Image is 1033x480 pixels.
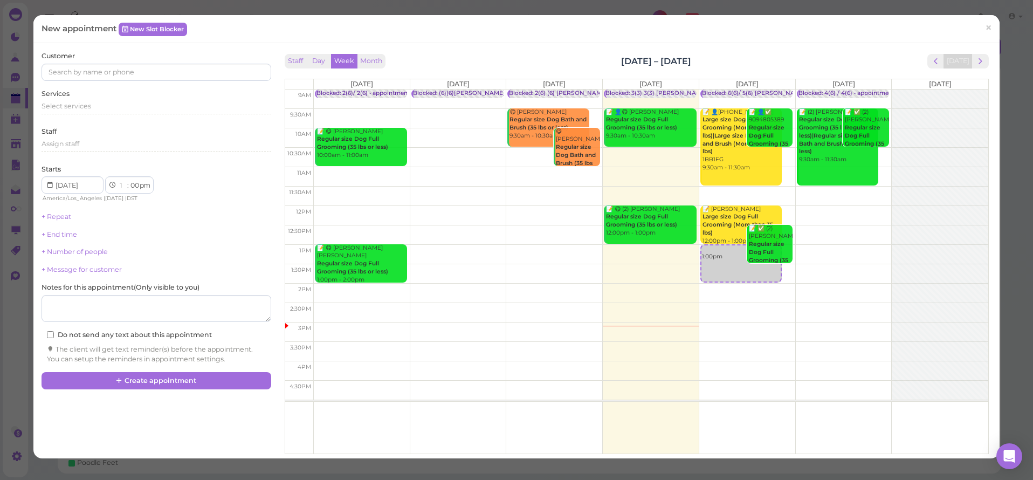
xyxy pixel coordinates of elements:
[42,164,61,174] label: Starts
[509,108,589,140] div: 😋 [PERSON_NAME] 9:30am - 10:30am
[944,54,973,68] button: [DATE]
[42,212,71,221] a: + Repeat
[42,194,162,203] div: | |
[832,80,855,88] span: [DATE]
[291,266,311,273] span: 1:30pm
[555,128,600,191] div: 😋 [PERSON_NAME] 10:00am - 11:00am
[42,248,108,256] a: + Number of people
[927,54,944,68] button: prev
[701,245,781,261] div: 1:00pm
[43,195,102,202] span: America/Los_Angeles
[331,54,357,68] button: Week
[350,80,373,88] span: [DATE]
[509,90,664,98] div: Blocked: 2(6) (6) [PERSON_NAME] OFF • appointment
[127,195,137,202] span: DST
[287,150,311,157] span: 10:30am
[298,325,311,332] span: 3pm
[289,189,311,196] span: 11:30am
[702,108,782,172] div: 📝 👤[PHONE_NUMBER] 1BB1FG 9:30am - 11:30am
[290,305,311,312] span: 2:30pm
[621,55,691,67] h2: [DATE] – [DATE]
[748,108,793,180] div: 📝 👤✅ 9094805389 maltipoo 9:30am - 10:30am
[295,131,311,138] span: 10am
[47,345,265,364] div: The client will get text reminder(s) before the appointment. You can setup the reminders in appoi...
[317,135,388,150] b: Regular size Dog Full Grooming (35 lbs or less)
[42,283,199,292] label: Notes for this appointment ( Only visible to you )
[42,64,271,81] input: Search by name or phone
[605,108,696,140] div: 📝 👤😋 [PERSON_NAME] 9:30am - 10:30am
[42,89,70,99] label: Services
[749,241,788,271] b: Regular size Dog Full Grooming (35 lbs or less)
[42,127,57,136] label: Staff
[119,23,187,36] a: New Slot Blocker
[297,169,311,176] span: 11am
[47,330,212,340] label: Do not send any text about this appointment
[316,90,410,98] div: Blocked: 2(6)/ 2(6) • appointment
[290,383,311,390] span: 4:30pm
[316,244,407,284] div: 📝 😋 [PERSON_NAME] [PERSON_NAME] 1:00pm - 2:00pm
[316,128,407,160] div: 📝 😋 [PERSON_NAME] 10:00am - 11:00am
[556,143,596,174] b: Regular size Dog Bath and Brush (35 lbs or less)
[749,124,788,155] b: Regular size Dog Full Grooming (35 lbs or less)
[798,90,894,98] div: Blocked: 4(6) / 4(6) • appointment
[357,54,385,68] button: Month
[298,286,311,293] span: 2pm
[845,124,884,155] b: Regular size Dog Full Grooming (35 lbs or less)
[290,344,311,351] span: 3:30pm
[605,90,891,98] div: Blocked: 3(3) 3(3) [PERSON_NAME] / [PERSON_NAME] OFF / [PERSON_NAME] only • appointment
[288,228,311,235] span: 12:30pm
[639,80,662,88] span: [DATE]
[702,90,915,98] div: Blocked: 6(6)/ 5(6) [PERSON_NAME] Lulu [PERSON_NAME] • appointment
[290,111,311,118] span: 9:30am
[703,116,773,155] b: Large size Dog Full Grooming (More than 35 lbs)|Large size Dog Bath and Brush (More than 35 lbs)
[605,205,696,237] div: 📝 😋 (2) [PERSON_NAME] 12:00pm - 1:00pm
[298,92,311,99] span: 9am
[42,372,271,389] button: Create appointment
[606,116,677,131] b: Regular size Dog Full Grooming (35 lbs or less)
[509,116,587,131] b: Regular size Dog Bath and Brush (35 lbs or less)
[703,213,773,236] b: Large size Dog Full Grooming (More than 35 lbs)
[42,51,75,61] label: Customer
[285,54,306,68] button: Staff
[296,208,311,215] span: 12pm
[47,331,54,338] input: Do not send any text about this appointment
[299,247,311,254] span: 1pm
[42,140,79,148] span: Assign staff
[972,54,989,68] button: next
[736,80,759,88] span: [DATE]
[543,80,566,88] span: [DATE]
[799,116,871,155] b: Regular size Dog Full Grooming (35 lbs or less)|Regular size Dog Bath and Brush (35 lbs or less)
[317,260,388,275] b: Regular size Dog Full Grooming (35 lbs or less)
[606,213,677,228] b: Regular size Dog Full Grooming (35 lbs or less)
[42,230,77,238] a: + End time
[298,364,311,371] span: 4pm
[929,80,952,88] span: [DATE]
[42,102,91,110] span: Select services
[413,90,681,98] div: Blocked: (6)(6)[PERSON_NAME],[PERSON_NAME]/[PERSON_NAME] OFF • [PERSON_NAME]
[42,265,122,273] a: + Message for customer
[748,225,793,289] div: 📝 ✅ (2) [PERSON_NAME] 12:30pm - 1:30pm
[996,443,1022,469] div: Open Intercom Messenger
[306,54,332,68] button: Day
[985,20,992,36] span: ×
[844,108,889,172] div: 📝 ✅ (2) [PERSON_NAME] 9:30am - 10:30am
[105,195,123,202] span: [DATE]
[798,108,878,164] div: 📝 (2) [PERSON_NAME] 9:30am - 11:30am
[447,80,470,88] span: [DATE]
[42,23,119,33] span: New appointment
[702,205,782,245] div: 📝 [PERSON_NAME] 12:00pm - 1:00pm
